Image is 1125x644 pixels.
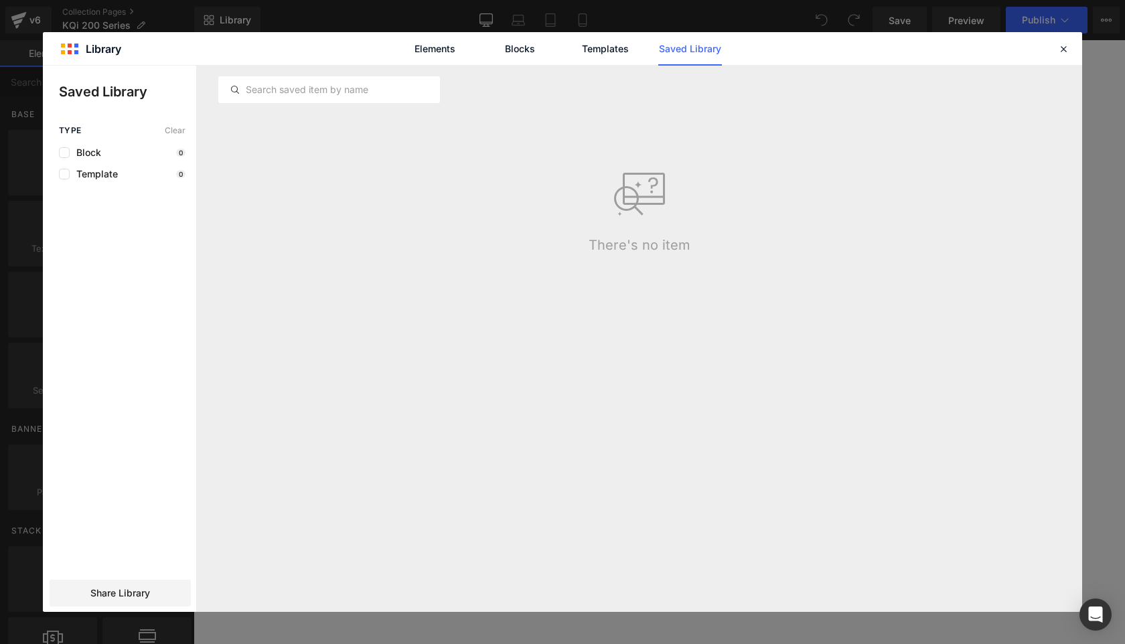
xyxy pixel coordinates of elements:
[165,126,185,135] span: Clear
[589,237,690,253] p: There's no item
[1079,598,1112,631] div: Open Intercom Messenger
[59,126,82,135] span: Type
[488,32,552,66] a: Blocks
[59,82,196,102] p: Saved Library
[403,32,467,66] a: Elements
[219,82,439,98] input: Search saved item by name
[90,586,150,600] span: Share Library
[176,149,185,157] p: 0
[70,169,118,179] span: Template
[573,32,637,66] a: Templates
[70,147,101,158] span: Block
[658,32,722,66] a: Saved Library
[176,170,185,178] p: 0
